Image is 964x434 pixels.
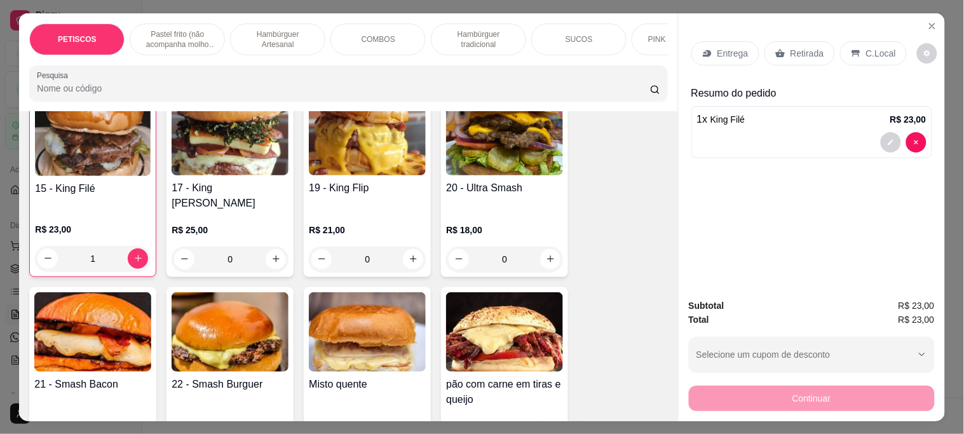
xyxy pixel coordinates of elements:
p: R$ 18,00 [446,420,563,433]
p: R$ 25,00 [172,224,289,236]
p: Hambúrguer Artesanal [241,29,315,50]
p: Retirada [791,47,824,60]
img: product-image [446,96,563,175]
h4: 20 - Ultra Smash [446,180,563,196]
p: R$ 21,00 [309,224,426,236]
p: 1 x [697,112,745,127]
p: R$ 18,00 [34,420,151,433]
img: product-image [309,292,426,372]
p: Entrega [717,47,749,60]
input: Pesquisa [37,82,650,95]
img: product-image [35,97,151,176]
button: Close [922,16,942,36]
img: product-image [446,292,563,372]
p: SUCOS [566,34,593,44]
p: COMBOS [362,34,395,44]
button: Selecione um cupom de desconto [689,337,935,372]
h4: 21 - Smash Bacon [34,377,151,392]
button: decrease-product-quantity [881,132,901,153]
p: Pastel frito (não acompanha molho artesanal) [140,29,214,50]
h4: pão com carne em tiras e queijo [446,377,563,407]
p: C.Local [866,47,896,60]
h4: 19 - King Flip [309,180,426,196]
h4: 22 - Smash Burguer [172,377,289,392]
p: Resumo do pedido [691,86,932,101]
p: Hambúrguer tradicional [442,29,515,50]
p: R$ 23,00 [890,113,927,126]
h4: 17 - King [PERSON_NAME] [172,180,289,211]
h4: 15 - King Filé [35,181,151,196]
button: decrease-product-quantity [906,132,927,153]
label: Pesquisa [37,70,72,81]
strong: Subtotal [689,301,724,311]
h4: Misto quente [309,377,426,392]
strong: Total [689,315,709,325]
p: R$ 10,00 [309,420,426,433]
p: R$ 23,00 [35,223,151,236]
img: product-image [34,292,151,372]
span: R$ 23,00 [899,313,935,327]
span: R$ 23,00 [899,299,935,313]
img: product-image [172,96,289,175]
span: King Filé [710,114,745,125]
img: product-image [309,96,426,175]
p: R$ 15,00 [172,420,289,433]
p: PINK LEMONADE [648,34,711,44]
p: PETISCOS [58,34,97,44]
p: R$ 18,00 [446,224,563,236]
img: product-image [172,292,289,372]
button: decrease-product-quantity [917,43,937,64]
